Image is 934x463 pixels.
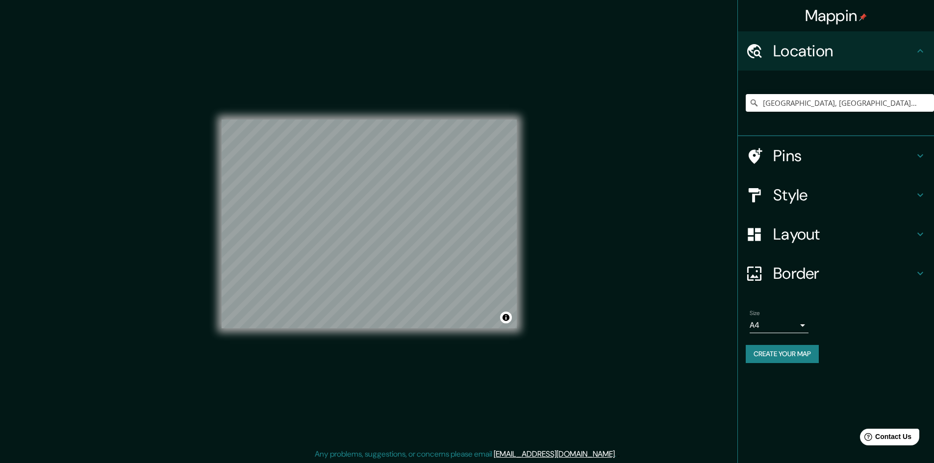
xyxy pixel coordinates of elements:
[618,448,620,460] div: .
[847,425,923,452] iframe: Help widget launcher
[738,254,934,293] div: Border
[746,345,819,363] button: Create your map
[750,309,760,317] label: Size
[494,449,615,459] a: [EMAIL_ADDRESS][DOMAIN_NAME]
[315,448,616,460] p: Any problems, suggestions, or concerns please email .
[805,6,867,25] h4: Mappin
[500,312,512,323] button: Toggle attribution
[738,215,934,254] div: Layout
[750,317,808,333] div: A4
[859,13,867,21] img: pin-icon.png
[773,264,914,283] h4: Border
[222,120,517,328] canvas: Map
[616,448,618,460] div: .
[773,41,914,61] h4: Location
[738,175,934,215] div: Style
[773,185,914,205] h4: Style
[773,146,914,166] h4: Pins
[773,224,914,244] h4: Layout
[746,94,934,112] input: Pick your city or area
[738,136,934,175] div: Pins
[738,31,934,71] div: Location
